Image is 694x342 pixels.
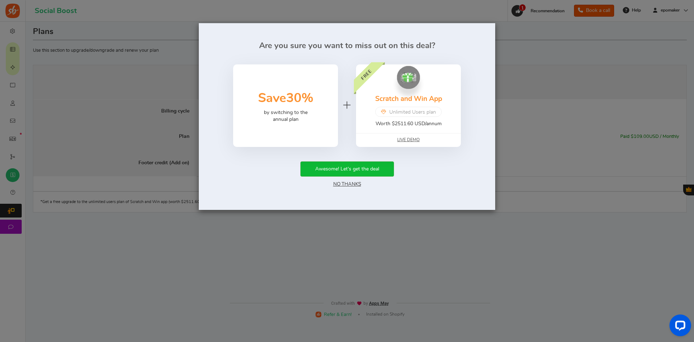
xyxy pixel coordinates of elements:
p: Worth $2511.60 USD/annum [376,121,442,128]
p: by switching to the annual plan [264,109,308,123]
a: Live Demo [397,137,420,143]
a: Scratch and Win App [375,96,442,102]
img: Scratch and Win [397,66,420,89]
iframe: LiveChat chat widget [664,312,694,342]
span: 30% [286,92,313,105]
div: FREE [343,51,389,97]
h2: Are you sure you want to miss out on this deal? [210,41,484,50]
h3: Save [258,88,313,109]
button: Awesome! Let's get the deal [300,161,394,177]
span: Unlimited Users plan [389,109,436,116]
a: No Thanks [333,182,361,187]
